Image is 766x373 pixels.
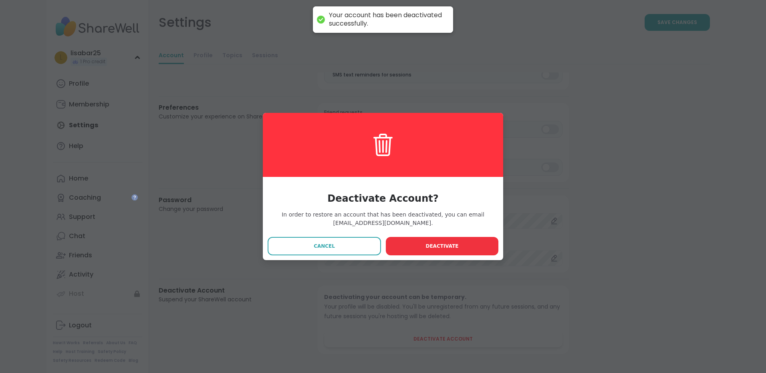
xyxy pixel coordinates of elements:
[268,237,381,255] button: Cancel
[386,237,498,255] button: Deactivate
[329,11,445,28] div: Your account has been deactivated successfully.
[268,191,498,206] h3: Deactivate Account?
[131,194,138,201] iframe: Spotlight
[314,243,335,250] span: Cancel
[425,243,458,250] span: Deactivate
[268,211,498,227] span: In order to restore an account that has been deactivated, you can email [EMAIL_ADDRESS][DOMAIN_NA...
